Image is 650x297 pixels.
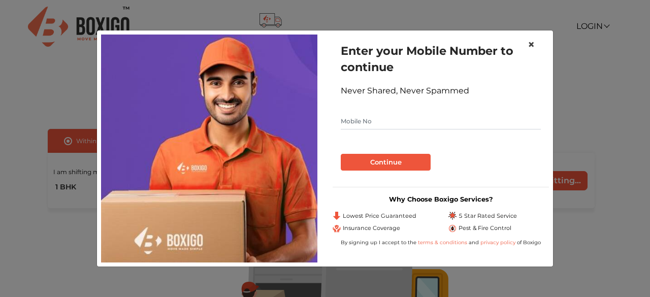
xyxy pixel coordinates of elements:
[341,85,541,97] div: Never Shared, Never Spammed
[528,37,535,52] span: ×
[343,212,416,220] span: Lowest Price Guaranteed
[333,239,549,246] div: By signing up I accept to the and of Boxigo
[459,212,517,220] span: 5 Star Rated Service
[343,224,400,233] span: Insurance Coverage
[341,43,541,75] h1: Enter your Mobile Number to continue
[418,239,469,246] a: terms & conditions
[101,35,317,262] img: relocation-img
[519,30,543,59] button: Close
[333,195,549,203] h3: Why Choose Boxigo Services?
[341,154,431,171] button: Continue
[341,113,541,129] input: Mobile No
[459,224,511,233] span: Pest & Fire Control
[479,239,517,246] a: privacy policy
